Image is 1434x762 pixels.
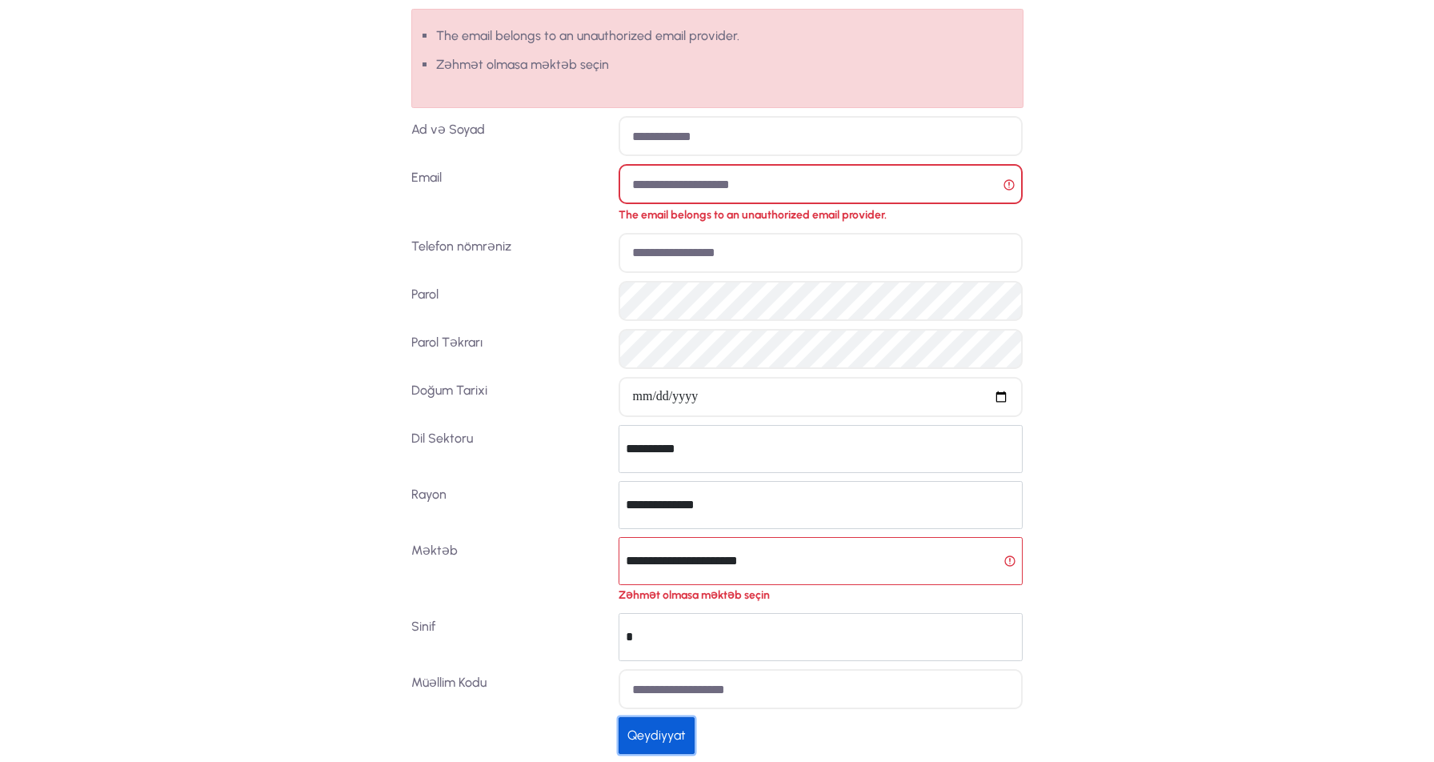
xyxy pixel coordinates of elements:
label: Rayon [405,481,613,529]
label: Müəllim Kodu [405,669,613,709]
label: Dil Sektoru [405,425,613,473]
strong: Zəhmət olmasa məktəb seçin [619,588,770,602]
strong: The email belongs to an unauthorized email provider. [619,208,887,222]
li: Zəhmət olmasa məktəb seçin [436,54,1015,75]
li: The email belongs to an unauthorized email provider. [436,26,1015,46]
label: Parol Təkrarı [405,329,613,369]
label: Ad və Soyad [405,116,613,156]
button: Qeydiyyat [619,717,695,754]
label: Parol [405,281,613,321]
label: Telefon nömrəniz [405,233,613,273]
label: Doğum Tarixi [405,377,613,417]
label: Email [405,164,613,224]
label: Sinif [405,613,613,661]
label: Məktəb [405,537,613,605]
